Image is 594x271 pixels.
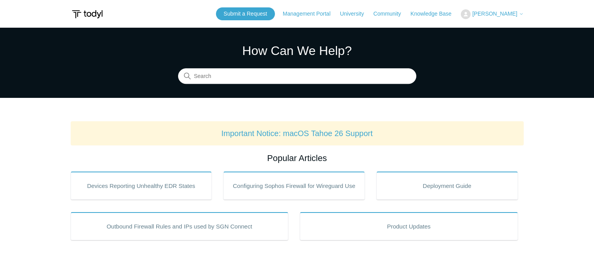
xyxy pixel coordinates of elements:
[300,212,518,240] a: Product Updates
[216,7,275,20] a: Submit a Request
[71,7,104,21] img: Todyl Support Center Help Center home page
[373,10,409,18] a: Community
[178,41,416,60] h1: How Can We Help?
[283,10,338,18] a: Management Portal
[461,9,523,19] button: [PERSON_NAME]
[340,10,371,18] a: University
[71,172,212,200] a: Devices Reporting Unhealthy EDR States
[178,69,416,84] input: Search
[376,172,518,200] a: Deployment Guide
[221,129,373,138] a: Important Notice: macOS Tahoe 26 Support
[410,10,459,18] a: Knowledge Base
[472,11,517,17] span: [PERSON_NAME]
[71,152,524,165] h2: Popular Articles
[71,212,289,240] a: Outbound Firewall Rules and IPs used by SGN Connect
[223,172,365,200] a: Configuring Sophos Firewall for Wireguard Use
